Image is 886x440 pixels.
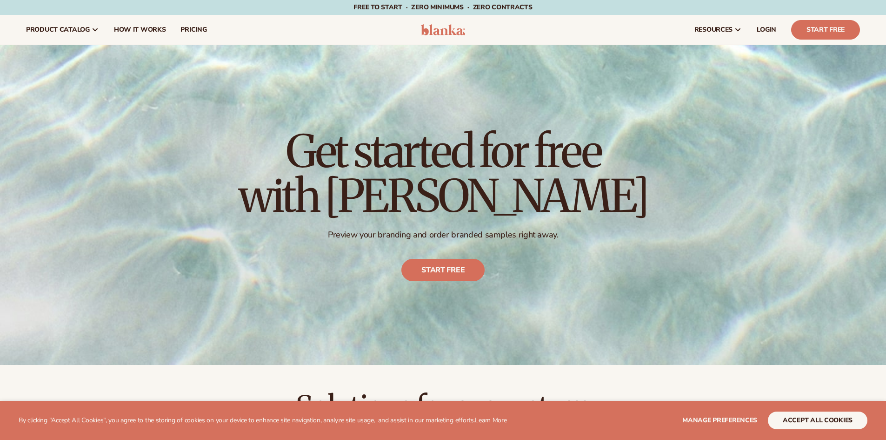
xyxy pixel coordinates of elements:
a: product catalog [19,15,107,45]
span: LOGIN [757,26,776,34]
a: pricing [173,15,214,45]
button: Manage preferences [682,412,757,429]
span: product catalog [26,26,90,34]
button: accept all cookies [768,412,867,429]
a: Start Free [791,20,860,40]
h2: Solutions for every stage [26,391,860,422]
span: Manage preferences [682,416,757,425]
a: LOGIN [749,15,784,45]
span: pricing [180,26,207,34]
a: How It Works [107,15,173,45]
img: logo [421,24,465,35]
span: Free to start · ZERO minimums · ZERO contracts [353,3,532,12]
p: By clicking "Accept All Cookies", you agree to the storing of cookies on your device to enhance s... [19,417,507,425]
p: Preview your branding and order branded samples right away. [239,230,648,240]
a: resources [687,15,749,45]
span: resources [694,26,733,34]
h1: Get started for free with [PERSON_NAME] [239,129,648,218]
a: Learn More [475,416,506,425]
a: Start free [401,259,485,281]
span: How It Works [114,26,166,34]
